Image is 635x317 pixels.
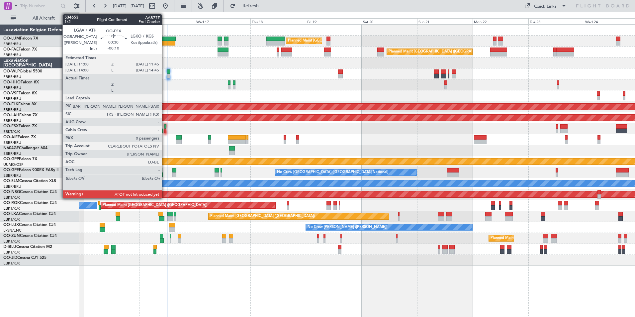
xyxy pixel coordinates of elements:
span: OO-JID [3,256,17,260]
button: Refresh [227,1,267,11]
span: OO-LUX [3,223,19,227]
span: OO-ROK [3,201,20,205]
span: OO-HHO [3,80,21,84]
a: OO-ROKCessna Citation CJ4 [3,201,57,205]
span: OO-FSX [3,124,19,128]
a: EBBR/BRU [3,151,21,156]
a: OO-LXACessna Citation CJ4 [3,212,56,216]
span: OO-LUM [3,37,20,41]
span: OO-ZUN [3,234,20,238]
a: OO-GPEFalcon 900EX EASy II [3,168,58,172]
a: EBKT/KJK [3,129,20,134]
a: OO-LUXCessna Citation CJ4 [3,223,56,227]
a: D-IBLUCessna Citation M2 [3,245,52,249]
div: Sat 20 [362,18,417,24]
a: OO-LUMFalcon 7X [3,37,38,41]
a: LFSN/ENC [3,228,22,233]
a: EBBR/BRU [3,74,21,79]
div: Planned Maint Kortrijk-[GEOGRAPHIC_DATA] [491,233,568,243]
span: OO-SLM [3,179,19,183]
a: OO-AIEFalcon 7X [3,135,36,139]
div: Planned Maint [GEOGRAPHIC_DATA] ([GEOGRAPHIC_DATA]) [103,200,207,210]
div: [DATE] [80,13,92,19]
a: EBKT/KJK [3,261,20,266]
div: Fri 19 [306,18,361,24]
a: OO-ZUNCessna Citation CJ4 [3,234,57,238]
span: OO-FAE [3,48,19,52]
a: OO-NSGCessna Citation CJ4 [3,190,57,194]
div: Wed 17 [195,18,250,24]
a: N604GFChallenger 604 [3,146,47,150]
a: EBKT/KJK [3,217,20,222]
a: EBBR/BRU [3,140,21,145]
span: Refresh [237,4,265,8]
div: Tue 16 [139,18,195,24]
div: Unplanned Maint [GEOGRAPHIC_DATA] ([GEOGRAPHIC_DATA] National) [122,36,247,46]
a: OO-FAEFalcon 7X [3,48,37,52]
a: OO-JIDCessna CJ1 525 [3,256,46,260]
div: Sun 21 [417,18,473,24]
div: Thu 18 [250,18,306,24]
span: OO-VSF [3,91,19,95]
a: EBBR/BRU [3,42,21,47]
a: OO-WLPGlobal 5500 [3,69,42,73]
a: EBBR/BRU [3,96,21,101]
span: OO-NSG [3,190,20,194]
a: UUMO/OSF [3,162,23,167]
input: Trip Number [20,1,58,11]
span: All Aircraft [17,16,70,21]
span: D-IBLU [3,245,16,249]
a: OO-FSXFalcon 7X [3,124,37,128]
span: N604GF [3,146,19,150]
button: All Aircraft [7,13,72,24]
a: EBKT/KJK [3,239,20,244]
span: OO-AIE [3,135,18,139]
a: EBKT/KJK [3,250,20,255]
a: EBBR/BRU [3,173,21,178]
span: OO-LAH [3,113,19,117]
a: OO-HHOFalcon 8X [3,80,39,84]
div: Mon 22 [473,18,528,24]
div: Mon 15 [84,18,139,24]
a: EBBR/BRU [3,85,21,90]
a: OO-LAHFalcon 7X [3,113,38,117]
span: OO-GPP [3,157,19,161]
span: OO-ELK [3,102,18,106]
a: EBBR/BRU [3,107,21,112]
a: OO-GPPFalcon 7X [3,157,37,161]
a: OO-SLMCessna Citation XLS [3,179,56,183]
a: OO-VSFFalcon 8X [3,91,37,95]
span: [DATE] - [DATE] [113,3,144,9]
div: Planned Maint [GEOGRAPHIC_DATA] ([GEOGRAPHIC_DATA] National) [288,36,408,46]
div: No Crew [PERSON_NAME] ([PERSON_NAME]) [308,222,387,232]
a: EBKT/KJK [3,195,20,200]
a: OO-ELKFalcon 8X [3,102,37,106]
span: OO-WLP [3,69,20,73]
div: AOG Maint Kortrijk-[GEOGRAPHIC_DATA] [155,124,227,134]
div: Planned Maint [GEOGRAPHIC_DATA] ([GEOGRAPHIC_DATA]) [210,211,315,221]
a: EBBR/BRU [3,53,21,57]
span: OO-GPE [3,168,19,172]
div: Quick Links [534,3,557,10]
div: Tue 23 [528,18,584,24]
div: Planned Maint [GEOGRAPHIC_DATA] ([GEOGRAPHIC_DATA] National) [389,47,509,57]
a: EBBR/BRU [3,118,21,123]
span: OO-LXA [3,212,19,216]
button: Quick Links [521,1,570,11]
a: EBBR/BRU [3,184,21,189]
div: No Crew [GEOGRAPHIC_DATA] ([GEOGRAPHIC_DATA] National) [277,167,388,177]
a: EBKT/KJK [3,206,20,211]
